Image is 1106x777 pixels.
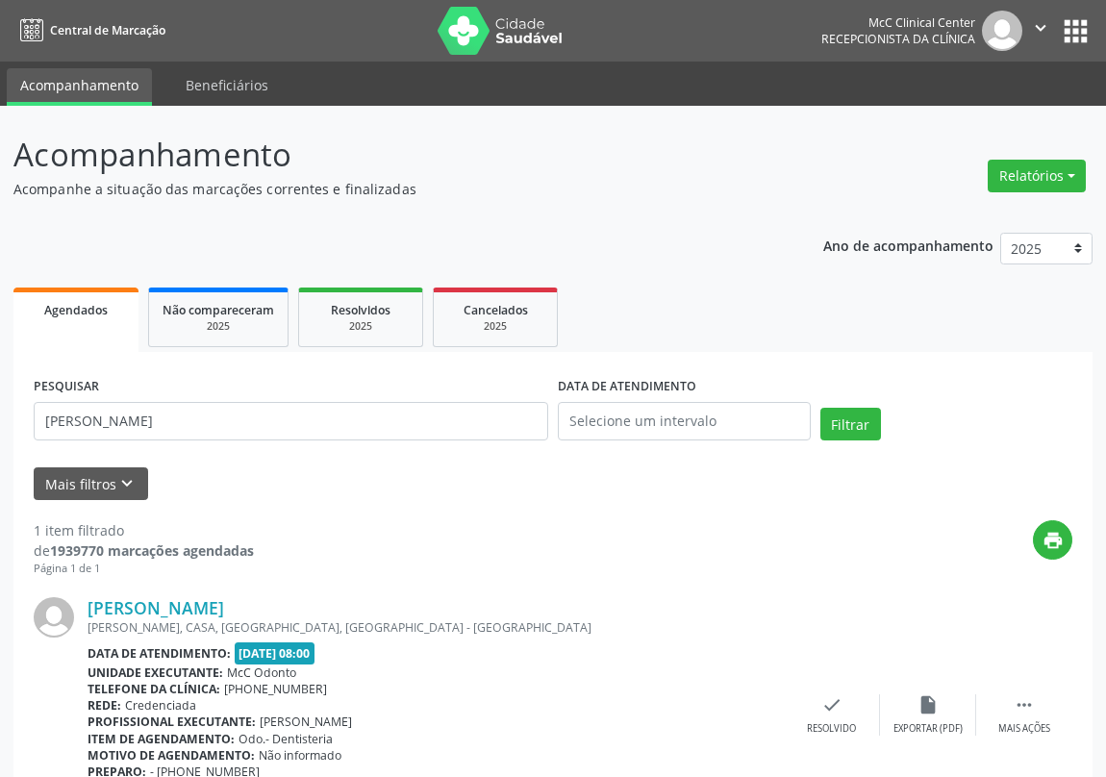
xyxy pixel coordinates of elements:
strong: 1939770 marcações agendadas [50,541,254,560]
label: DATA DE ATENDIMENTO [558,372,696,402]
span: [DATE] 08:00 [235,642,315,664]
input: Nome, código do beneficiário ou CPF [34,402,548,440]
span: Credenciada [125,697,196,714]
div: 2025 [313,319,409,334]
i: keyboard_arrow_down [116,473,138,494]
b: Motivo de agendamento: [88,747,255,764]
span: Recepcionista da clínica [821,31,975,47]
input: Selecione um intervalo [558,402,811,440]
label: PESQUISAR [34,372,99,402]
div: Exportar (PDF) [893,722,963,736]
button: print [1033,520,1072,560]
b: Telefone da clínica: [88,681,220,697]
b: Unidade executante: [88,664,223,681]
div: 2025 [163,319,274,334]
p: Acompanhe a situação das marcações correntes e finalizadas [13,179,768,199]
b: Data de atendimento: [88,645,231,662]
p: Ano de acompanhamento [823,233,993,257]
button: Mais filtroskeyboard_arrow_down [34,467,148,501]
span: [PHONE_NUMBER] [224,681,327,697]
b: Profissional executante: [88,714,256,730]
span: [PERSON_NAME] [260,714,352,730]
div: Página 1 de 1 [34,561,254,577]
i:  [1014,694,1035,715]
img: img [982,11,1022,51]
a: Acompanhamento [7,68,152,106]
div: de [34,540,254,561]
img: img [34,597,74,638]
a: Beneficiários [172,68,282,102]
span: Cancelados [464,302,528,318]
span: Não compareceram [163,302,274,318]
i: check [821,694,842,715]
b: Rede: [88,697,121,714]
button: Filtrar [820,408,881,440]
span: McC Odonto [227,664,296,681]
a: [PERSON_NAME] [88,597,224,618]
button: apps [1059,14,1093,48]
i:  [1030,17,1051,38]
span: Agendados [44,302,108,318]
span: Central de Marcação [50,22,165,38]
p: Acompanhamento [13,131,768,179]
div: McC Clinical Center [821,14,975,31]
span: Odo.- Dentisteria [239,731,333,747]
div: Resolvido [807,722,856,736]
a: Central de Marcação [13,14,165,46]
div: 1 item filtrado [34,520,254,540]
button: Relatórios [988,160,1086,192]
i: print [1043,530,1064,551]
span: Não informado [259,747,341,764]
div: 2025 [447,319,543,334]
span: Resolvidos [331,302,390,318]
i: insert_drive_file [917,694,939,715]
b: Item de agendamento: [88,731,235,747]
div: Mais ações [998,722,1050,736]
button:  [1022,11,1059,51]
div: [PERSON_NAME], CASA, [GEOGRAPHIC_DATA], [GEOGRAPHIC_DATA] - [GEOGRAPHIC_DATA] [88,619,784,636]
